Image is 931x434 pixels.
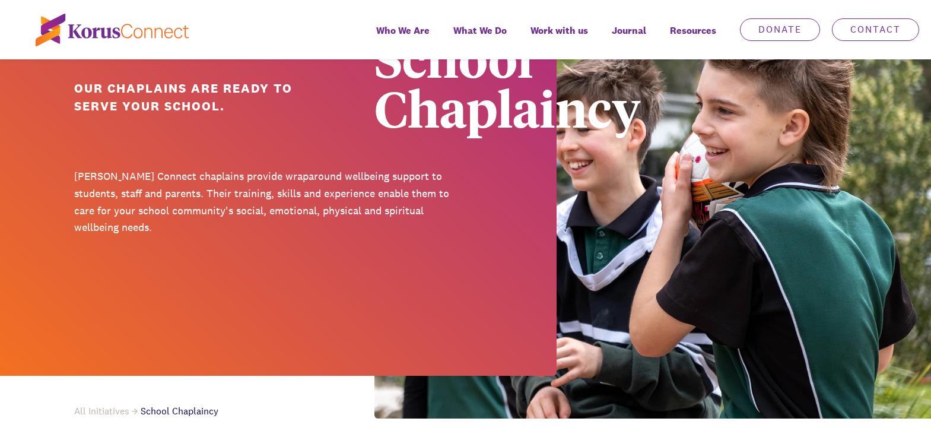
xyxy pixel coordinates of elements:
[376,22,430,39] span: Who We Are
[74,405,141,417] a: All Initiatives
[453,22,507,39] span: What We Do
[374,33,757,132] div: School Chaplaincy
[441,17,519,59] a: What We Do
[740,18,820,41] a: Donate
[530,22,588,39] span: Work with us
[74,80,357,115] h1: Our chaplains are ready to serve your school.
[74,168,457,236] p: [PERSON_NAME] Connect chaplains provide wraparound wellbeing support to students, staff and paren...
[519,17,600,59] a: Work with us
[832,18,919,41] a: Contact
[658,17,728,59] div: Resources
[600,17,658,59] a: Journal
[141,405,218,417] span: School Chaplaincy
[364,17,441,59] a: Who We Are
[612,22,646,39] span: Journal
[36,14,189,46] img: korus-connect%2Fc5177985-88d5-491d-9cd7-4a1febad1357_logo.svg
